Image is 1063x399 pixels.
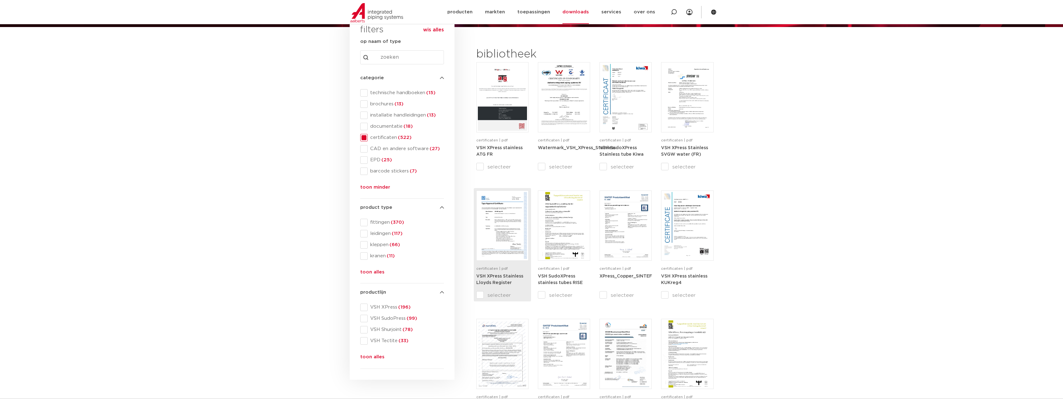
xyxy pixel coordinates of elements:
[386,254,395,258] span: (11)
[360,315,444,322] div: VSH SudoPress(99)
[661,291,713,299] label: selecteer
[397,135,412,140] span: (522)
[478,320,527,388] img: VSH_XPress_RVS_ACS-1-pdf.jpg
[360,39,401,44] strong: op naam of type
[661,163,713,171] label: selecteer
[360,23,384,38] h3: filters
[368,135,444,141] span: certificaten
[360,145,444,153] div: CAD en andere software(27)
[601,64,650,131] img: VSH_SudoXPress_Kiwa_K85682_02_Stainless_buis-1-pdf.jpg
[423,27,444,33] button: wis alles
[476,163,529,171] label: selecteer
[360,134,444,141] div: certificaten(522)
[397,305,411,310] span: (196)
[368,304,444,310] span: VSH XPress
[360,89,444,97] div: technische handboeken(15)
[360,252,444,260] div: kranen(11)
[478,192,527,259] img: VSH_XPress_RVS_Lloyds_Register_2020-1-pdf.jpg
[599,291,652,299] label: selecteer
[389,242,400,247] span: (66)
[663,192,712,259] img: KUkreg4_certificate_2409710_VSH_XPress_Stainless_15-168mm-1-pdf.jpg
[476,138,508,142] span: certificaten | pdf
[661,274,707,285] a: VSH XPress stainless KUKreg4
[599,138,631,142] span: certificaten | pdf
[368,253,444,259] span: kranen
[425,90,436,95] span: (15)
[360,204,444,211] h4: product type
[368,168,444,174] span: barcode stickers
[661,267,692,270] span: certificaten | pdf
[368,231,444,237] span: leidingen
[360,112,444,119] div: installatie handleidingen(13)
[368,315,444,322] span: VSH SudoPress
[360,230,444,237] div: leidingen(117)
[476,145,523,157] a: VSH XPress stainless ATG FR
[599,395,631,399] span: certificaten | pdf
[360,268,385,278] button: toon alles
[391,231,403,236] span: (117)
[403,124,413,129] span: (18)
[476,267,508,270] span: certificaten | pdf
[406,316,417,321] span: (99)
[394,102,403,106] span: (13)
[601,320,650,388] img: VSH_XPress_Stainless_DVGW_Water-1-pdf.jpg
[599,274,652,278] a: XPress_Copper_SINTEF
[368,157,444,163] span: EPD
[538,163,590,171] label: selecteer
[368,123,444,130] span: documentatie
[360,304,444,311] div: VSH XPress(196)
[402,327,413,332] span: (78)
[360,167,444,175] div: barcode stickers(7)
[360,289,444,296] h4: productlijn
[360,184,390,194] button: toon minder
[599,163,652,171] label: selecteer
[360,100,444,108] div: brochures(13)
[476,395,508,399] span: certificaten | pdf
[478,64,527,131] img: ATG3057_XPress_Stainless_F-1-pdf.jpg
[476,291,529,299] label: selecteer
[539,64,589,131] img: Watermark_VSH_XPress_Stainless-1-pdf.jpg
[360,156,444,164] div: EPD(25)
[360,241,444,249] div: kleppen(66)
[476,47,587,62] h2: bibliotheek
[368,90,444,96] span: technische handboeken
[539,320,589,388] img: VSH_XPress_Stainless_SINTEF-1-pdf.jpg
[538,145,616,150] a: Watermark_VSH_XPress_Stainless
[599,267,631,270] span: certificaten | pdf
[538,138,569,142] span: certificaten | pdf
[476,274,523,285] a: VSH XPress Stainless Lloyds Register
[368,219,444,226] span: fittingen
[368,101,444,107] span: brochures
[398,338,408,343] span: (33)
[538,291,590,299] label: selecteer
[380,158,392,162] span: (25)
[539,192,589,259] img: VSH_SudoXPress_RVS_pipes_RISE-2-pdf.jpg
[360,326,444,333] div: VSH Shurjoint(78)
[538,395,569,399] span: certificaten | pdf
[360,219,444,226] div: fittingen(370)
[360,74,444,82] h4: categorie
[360,337,444,345] div: VSH Tectite(33)
[360,123,444,130] div: documentatie(18)
[426,113,436,117] span: (13)
[601,192,650,259] img: XPress_Copper_SINTEF-1-pdf.jpg
[661,145,708,157] a: VSH XPress Stainless SVGW water (FR)
[663,320,712,388] img: VSH_XPress_RVS_RISE-1-pdf.jpg
[661,138,692,142] span: certificaten | pdf
[390,220,404,225] span: (370)
[368,112,444,118] span: installatie handleidingen
[360,353,385,363] button: toon alles
[409,169,417,173] span: (7)
[599,145,644,157] a: VSH SudoXPress Stainless tube Kiwa
[368,327,444,333] span: VSH Shurjoint
[538,274,583,285] a: VSH SudoXPress stainless tubes RISE
[429,146,440,151] span: (27)
[368,242,444,248] span: kleppen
